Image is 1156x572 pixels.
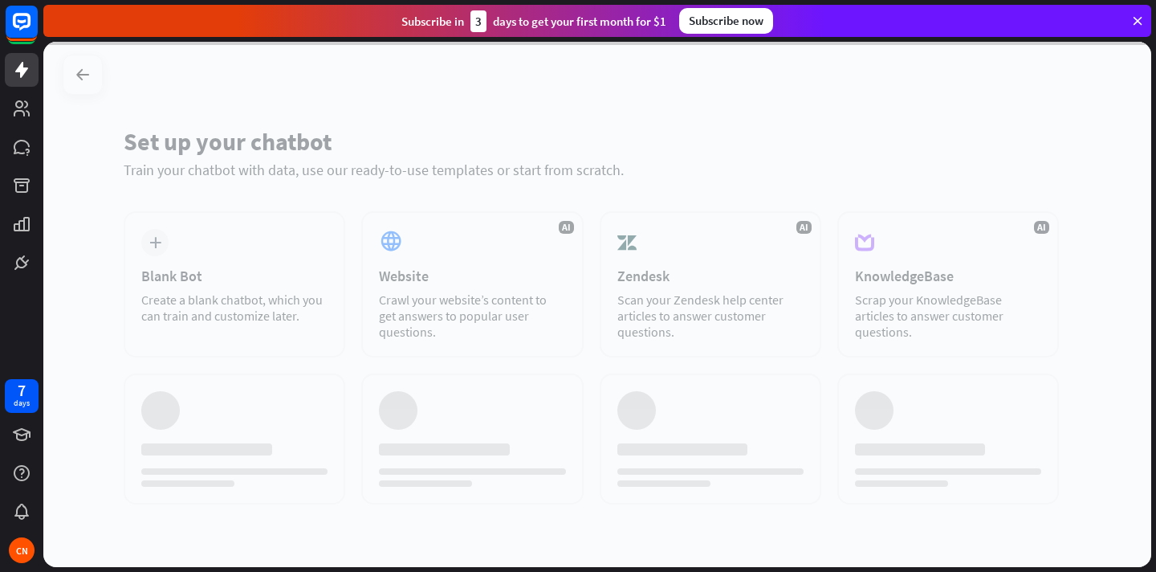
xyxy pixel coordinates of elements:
[679,8,773,34] div: Subscribe now
[401,10,666,32] div: Subscribe in days to get your first month for $1
[18,383,26,398] div: 7
[9,537,35,563] div: CN
[14,398,30,409] div: days
[5,379,39,413] a: 7 days
[470,10,486,32] div: 3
